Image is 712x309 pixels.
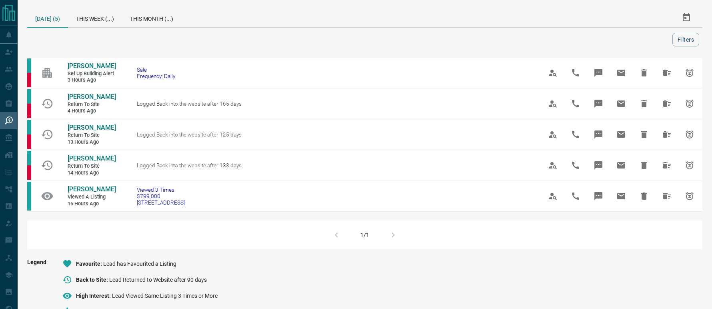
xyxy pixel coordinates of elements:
span: [PERSON_NAME] [68,124,116,131]
div: 1/1 [360,232,369,238]
span: Frequency: Daily [137,73,175,79]
button: Select Date Range [677,8,696,27]
span: [STREET_ADDRESS] [137,199,185,206]
a: [PERSON_NAME] [68,124,116,132]
a: SaleFrequency: Daily [137,66,175,79]
span: Hide [634,156,654,175]
span: 13 hours ago [68,139,116,146]
span: [PERSON_NAME] [68,154,116,162]
span: Return to Site [68,132,116,139]
span: 4 hours ago [68,108,116,114]
span: Message [589,125,608,144]
span: Hide All from Jillian Barlow [657,156,676,175]
span: Message [589,156,608,175]
span: [PERSON_NAME] [68,93,116,100]
span: Favourite [76,261,103,267]
span: Call [566,63,585,82]
span: Hide [634,187,654,206]
div: property.ca [27,134,31,149]
div: condos.ca [27,182,31,211]
a: [PERSON_NAME] [68,185,116,194]
div: property.ca [27,104,31,118]
span: Email [612,156,631,175]
span: $799,000 [137,193,185,199]
span: Hide [634,63,654,82]
span: Logged Back into the website after 165 days [137,100,242,107]
span: Email [612,125,631,144]
span: View Profile [543,125,562,144]
span: Hide [634,125,654,144]
span: Return to Site [68,101,116,108]
span: Hide All from Chris Galchyshyn [657,125,676,144]
span: Call [566,125,585,144]
span: 14 hours ago [68,170,116,177]
span: Message [589,94,608,113]
span: View Profile [543,63,562,82]
span: High Interest [76,293,112,299]
div: property.ca [27,165,31,180]
span: Set up Building Alert [68,70,116,77]
span: Hide All from Fernando Lauriano [657,187,676,206]
span: Viewed 3 Times [137,187,185,193]
div: condos.ca [27,58,31,73]
span: View Profile [543,156,562,175]
span: Viewed a Listing [68,194,116,201]
div: [DATE] (5) [27,8,68,28]
a: Viewed 3 Times$799,000[STREET_ADDRESS] [137,187,185,206]
span: Call [566,156,585,175]
div: condos.ca [27,151,31,165]
span: Email [612,63,631,82]
div: This Month (...) [122,8,181,27]
span: [PERSON_NAME] [68,185,116,193]
span: View Profile [543,187,562,206]
button: Filters [672,33,699,46]
a: [PERSON_NAME] [68,93,116,101]
div: This Week (...) [68,8,122,27]
div: condos.ca [27,89,31,104]
span: Return to Site [68,163,116,170]
span: 15 hours ago [68,201,116,207]
span: Lead has Favourited a Listing [103,261,176,267]
span: Logged Back into the website after 125 days [137,131,242,138]
span: Email [612,94,631,113]
span: 3 hours ago [68,77,116,84]
span: Hide All from Dave Hine [657,63,676,82]
span: Logged Back into the website after 133 days [137,162,242,169]
a: [PERSON_NAME] [68,154,116,163]
span: Lead Returned to Website after 90 days [109,277,207,283]
span: Snooze [680,125,699,144]
span: Back to Site [76,277,109,283]
a: [PERSON_NAME] [68,62,116,70]
span: Message [589,63,608,82]
span: Snooze [680,187,699,206]
div: condos.ca [27,120,31,134]
span: Snooze [680,94,699,113]
span: Call [566,187,585,206]
span: Message [589,187,608,206]
span: View Profile [543,94,562,113]
span: Hide [634,94,654,113]
span: Call [566,94,585,113]
span: Email [612,187,631,206]
span: Sale [137,66,175,73]
span: Snooze [680,156,699,175]
span: Hide All from Dave Hine [657,94,676,113]
span: Snooze [680,63,699,82]
div: property.ca [27,73,31,87]
span: Lead Viewed Same Listing 3 Times or More [112,293,218,299]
